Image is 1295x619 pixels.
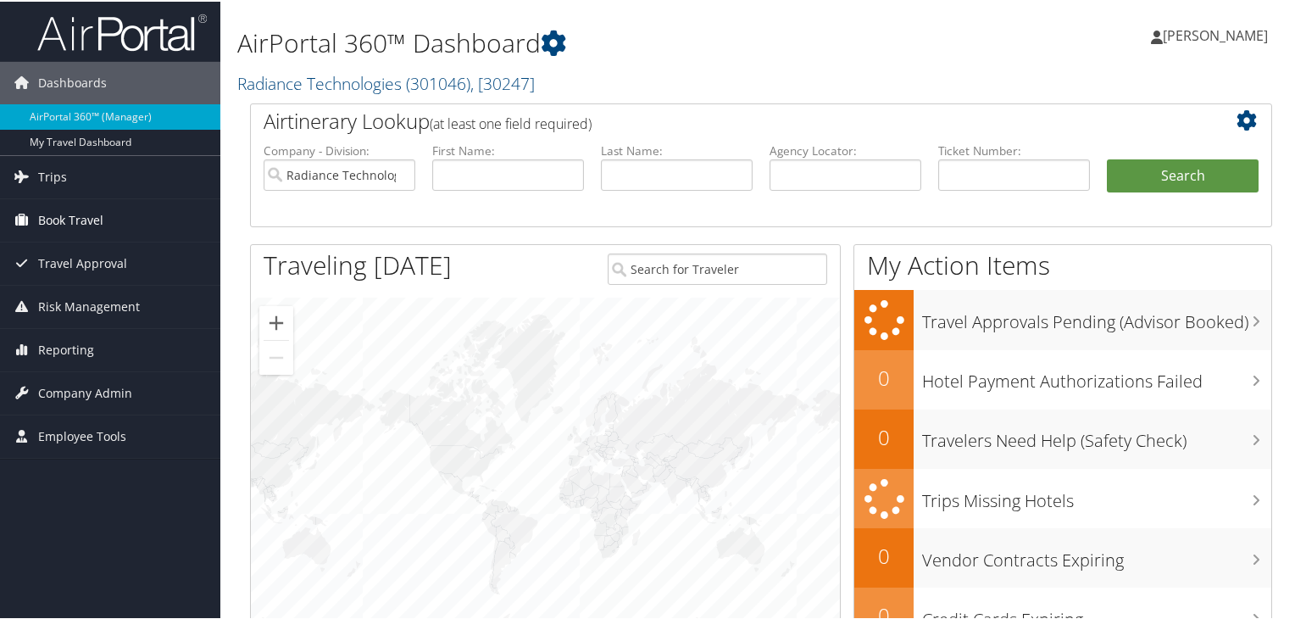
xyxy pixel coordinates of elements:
h3: Hotel Payment Authorizations Failed [922,360,1271,392]
button: Search [1107,158,1259,192]
h3: Trips Missing Hotels [922,479,1271,511]
button: Zoom out [259,339,293,373]
label: Last Name: [601,141,753,158]
img: airportal-logo.png [37,11,207,51]
a: 0Hotel Payment Authorizations Failed [854,349,1271,408]
label: First Name: [432,141,584,158]
h2: Airtinerary Lookup [264,105,1174,134]
span: Trips [38,154,67,197]
span: Reporting [38,327,94,370]
span: Travel Approval [38,241,127,283]
span: Employee Tools [38,414,126,456]
h1: My Action Items [854,246,1271,282]
h1: Traveling [DATE] [264,246,452,282]
button: Zoom in [259,304,293,338]
h3: Travelers Need Help (Safety Check) [922,419,1271,451]
a: Radiance Technologies [237,70,535,93]
span: , [ 30247 ] [470,70,535,93]
label: Ticket Number: [938,141,1090,158]
a: [PERSON_NAME] [1151,8,1285,59]
h1: AirPortal 360™ Dashboard [237,24,936,59]
a: 0Vendor Contracts Expiring [854,527,1271,586]
span: (at least one field required) [430,113,592,131]
h2: 0 [854,421,914,450]
span: Company Admin [38,371,132,413]
label: Agency Locator: [770,141,921,158]
h2: 0 [854,540,914,569]
a: Travel Approvals Pending (Advisor Booked) [854,288,1271,349]
h3: Travel Approvals Pending (Advisor Booked) [922,300,1271,332]
label: Company - Division: [264,141,415,158]
a: 0Travelers Need Help (Safety Check) [854,408,1271,467]
span: [PERSON_NAME] [1163,25,1268,43]
h2: 0 [854,362,914,391]
span: Dashboards [38,60,107,103]
span: Risk Management [38,284,140,326]
h3: Vendor Contracts Expiring [922,538,1271,571]
span: Book Travel [38,198,103,240]
input: Search for Traveler [608,252,828,283]
a: Trips Missing Hotels [854,467,1271,527]
span: ( 301046 ) [406,70,470,93]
